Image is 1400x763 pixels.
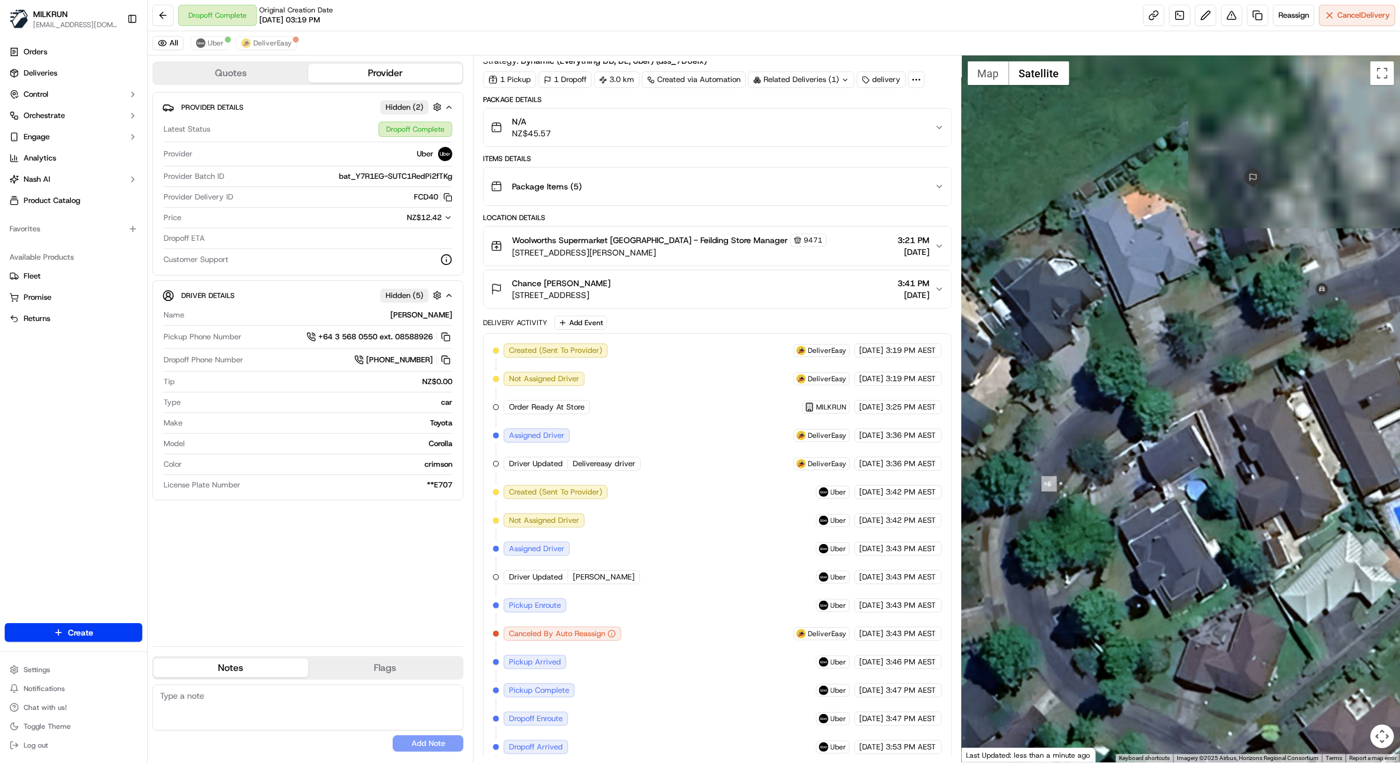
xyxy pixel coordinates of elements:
[886,402,936,412] span: 3:25 PM AEST
[5,623,142,642] button: Create
[253,38,292,48] span: DeliverEasy
[191,36,229,50] button: Uber
[808,459,847,469] span: DeliverEasy
[9,292,138,303] a: Promise
[965,747,1004,762] a: Open this area in Google Maps (opens a new window)
[185,397,452,408] div: car
[154,659,308,677] button: Notes
[162,286,453,305] button: Driver DetailsHidden (5)
[860,487,884,497] span: [DATE]
[1119,754,1170,762] button: Keyboard shortcuts
[509,543,564,554] span: Assigned Driver
[797,346,806,355] img: delivereasy_logo.png
[483,318,547,328] div: Delivery Activity
[594,71,639,88] div: 3.0 km
[886,713,936,724] span: 3:47 PM AEST
[860,374,884,384] span: [DATE]
[24,47,47,57] span: Orders
[509,487,602,497] span: Created (Sent To Provider)
[819,686,828,695] img: uber-new-logo.jpeg
[886,742,936,752] span: 3:53 PM AEST
[181,291,234,300] span: Driver Details
[164,332,242,342] span: Pickup Phone Number
[886,459,936,469] span: 3:36 PM AEST
[968,61,1009,85] button: Show street map
[886,515,936,526] span: 3:42 PM AEST
[24,292,51,303] span: Promise
[164,376,175,387] span: Tip
[860,459,884,469] span: [DATE]
[24,313,50,324] span: Returns
[164,310,184,320] span: Name
[642,71,746,88] a: Created via Automation
[898,289,930,301] span: [DATE]
[187,418,452,428] div: Toyota
[512,234,788,246] span: Woolworths Supermarket [GEOGRAPHIC_DATA] - Feilding Store Manager
[9,271,138,281] a: Fleet
[308,64,463,83] button: Provider
[5,85,142,104] button: Control
[68,627,93,638] span: Create
[860,543,884,554] span: [DATE]
[860,713,884,724] span: [DATE]
[886,628,936,639] span: 3:43 PM AEST
[5,191,142,210] a: Product Catalog
[831,742,847,752] span: Uber
[164,192,233,202] span: Provider Delivery ID
[5,699,142,716] button: Chat with us!
[819,516,828,525] img: uber-new-logo.jpeg
[162,97,453,117] button: Provider DetailsHidden (2)
[509,742,563,752] span: Dropoff Arrived
[573,572,635,582] span: [PERSON_NAME]
[5,309,142,328] button: Returns
[380,288,445,303] button: Hidden (5)
[5,662,142,678] button: Settings
[386,290,423,301] span: Hidden ( 5 )
[831,487,847,497] span: Uber
[164,397,181,408] span: Type
[512,289,611,301] span: [STREET_ADDRESS]
[5,149,142,168] a: Analytics
[860,600,884,611] span: [DATE]
[898,277,930,289] span: 3:41 PM
[962,748,1096,762] div: Last Updated: less than a minute ago
[24,703,67,712] span: Chat with us!
[1273,5,1314,26] button: Reassign
[5,170,142,189] button: Nash AI
[164,418,182,428] span: Make
[817,402,847,412] span: MILKRUN
[509,572,563,582] span: Driver Updated
[24,722,71,731] span: Toggle Theme
[509,430,564,441] span: Assigned Driver
[1326,755,1342,761] a: Terms (opens in new tab)
[860,402,884,412] span: [DATE]
[886,600,936,611] span: 3:43 PM AEST
[886,374,936,384] span: 3:19 PM AEST
[509,515,579,526] span: Not Assigned Driver
[831,516,847,525] span: Uber
[860,628,884,639] span: [DATE]
[819,544,828,554] img: uber-new-logo.jpeg
[886,572,936,582] span: 3:43 PM AEST
[512,247,827,258] span: [STREET_ADDRESS][PERSON_NAME]
[860,742,884,752] span: [DATE]
[819,657,828,667] img: uber-new-logo.jpeg
[24,68,57,78] span: Deliveries
[539,71,592,88] div: 1 Dropoff
[24,153,56,163] span: Analytics
[259,15,320,25] span: [DATE] 03:19 PM
[164,480,240,490] span: License Plate Number
[9,9,28,28] img: MILKRUN
[819,601,828,610] img: uber-new-logo.jpeg
[509,628,605,639] span: Canceled By Auto Reassign
[512,181,582,192] span: Package Items ( 5 )
[831,657,847,667] span: Uber
[1370,61,1394,85] button: Toggle fullscreen view
[24,271,41,281] span: Fleet
[509,600,561,611] span: Pickup Enroute
[306,330,452,343] a: +64 3 568 0550 ext. 08588926
[33,8,68,20] button: MILKRUN
[24,132,50,142] span: Engage
[483,154,951,163] div: Items Details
